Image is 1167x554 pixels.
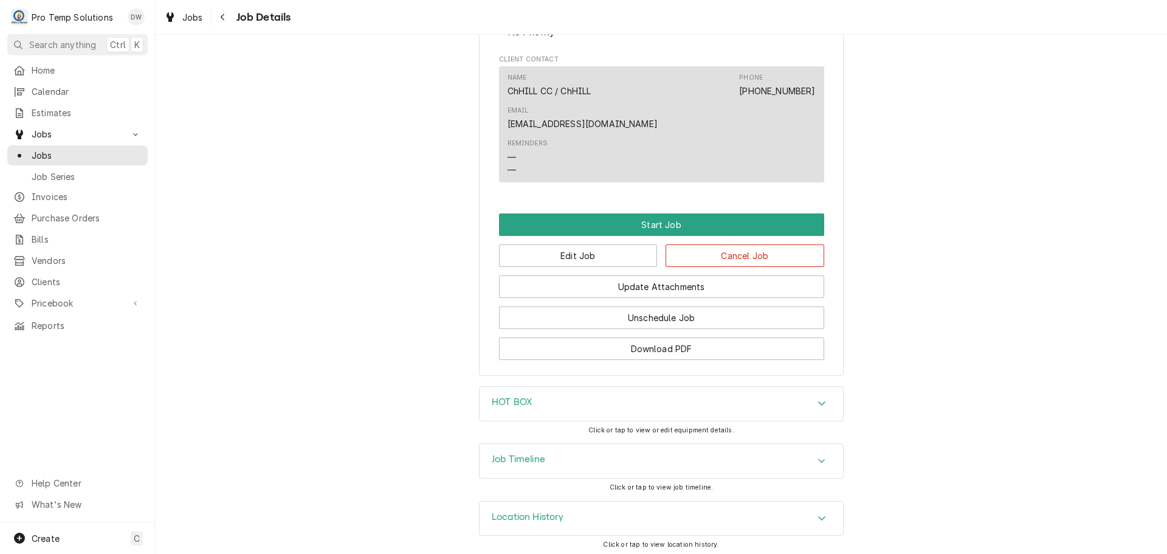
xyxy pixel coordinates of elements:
a: Job Series [7,167,148,187]
a: Go to Help Center [7,473,148,493]
a: [PHONE_NUMBER] [739,86,815,96]
div: P [11,9,28,26]
button: Edit Job [499,244,658,267]
div: Client Contact List [499,66,824,188]
span: Estimates [32,106,142,119]
span: Click or tap to view location history. [603,541,719,549]
div: Client Contact [499,55,824,188]
div: Phone [739,73,763,83]
span: Home [32,64,142,77]
div: DW [128,9,145,26]
span: Calendar [32,85,142,98]
div: Button Group Row [499,329,824,360]
span: Create [32,533,60,544]
div: Pro Temp Solutions [32,11,113,24]
a: Clients [7,272,148,292]
a: Purchase Orders [7,208,148,228]
span: Job Details [233,9,291,26]
div: Pro Temp Solutions's Avatar [11,9,28,26]
div: Phone [739,73,815,97]
a: Go to Pricebook [7,293,148,313]
span: Ctrl [110,38,126,51]
a: Jobs [159,7,208,27]
h3: HOT BOX [492,396,532,408]
a: Bills [7,229,148,249]
button: Update Attachments [499,275,824,298]
span: Search anything [29,38,96,51]
div: Dana Williams's Avatar [128,9,145,26]
button: Accordion Details Expand Trigger [480,387,843,421]
div: Email [508,106,529,116]
span: K [134,38,140,51]
div: HOT BOX [479,386,844,421]
button: Download PDF [499,338,824,360]
div: Location History [479,501,844,536]
span: Click or tap to view or edit equipment details. [588,426,734,434]
h3: Location History [492,511,564,523]
div: Email [508,106,658,130]
a: Invoices [7,187,148,207]
div: Name [508,73,527,83]
h3: Job Timeline [492,454,545,465]
span: Clients [32,275,142,288]
a: Home [7,60,148,80]
div: Reminders [508,139,548,176]
button: Search anythingCtrlK [7,34,148,55]
span: Click or tap to view job timeline. [610,483,713,491]
button: Unschedule Job [499,306,824,329]
a: Jobs [7,145,148,165]
a: Go to What's New [7,494,148,514]
div: Accordion Header [480,387,843,421]
div: — [508,151,516,164]
span: Vendors [32,254,142,267]
span: Bills [32,233,142,246]
span: Pricebook [32,297,123,310]
a: Vendors [7,251,148,271]
span: Client Contact [499,55,824,64]
button: Cancel Job [666,244,824,267]
div: Reminders [508,139,548,148]
div: Accordion Header [480,502,843,536]
button: Accordion Details Expand Trigger [480,444,843,478]
span: Jobs [32,128,123,140]
span: What's New [32,498,140,511]
div: ChHILL CC / ChHILL [508,85,591,97]
span: Help Center [32,477,140,490]
div: Job Timeline [479,443,844,479]
span: Invoices [32,190,142,203]
a: Estimates [7,103,148,123]
div: Name [508,73,591,97]
div: Button Group Row [499,267,824,298]
button: Accordion Details Expand Trigger [480,502,843,536]
div: — [508,164,516,176]
span: Purchase Orders [32,212,142,224]
a: Go to Jobs [7,124,148,144]
a: [EMAIL_ADDRESS][DOMAIN_NAME] [508,119,658,129]
div: Button Group Row [499,298,824,329]
div: Button Group [499,213,824,360]
span: Jobs [32,149,142,162]
span: Jobs [182,11,203,24]
a: Calendar [7,81,148,102]
div: Accordion Header [480,444,843,478]
button: Navigate back [213,7,233,27]
span: C [134,532,140,545]
div: Contact [499,66,824,182]
div: Button Group Row [499,213,824,236]
a: Reports [7,316,148,336]
div: Button Group Row [499,236,824,267]
span: Job Series [32,170,142,183]
span: Reports [32,319,142,332]
button: Start Job [499,213,824,236]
